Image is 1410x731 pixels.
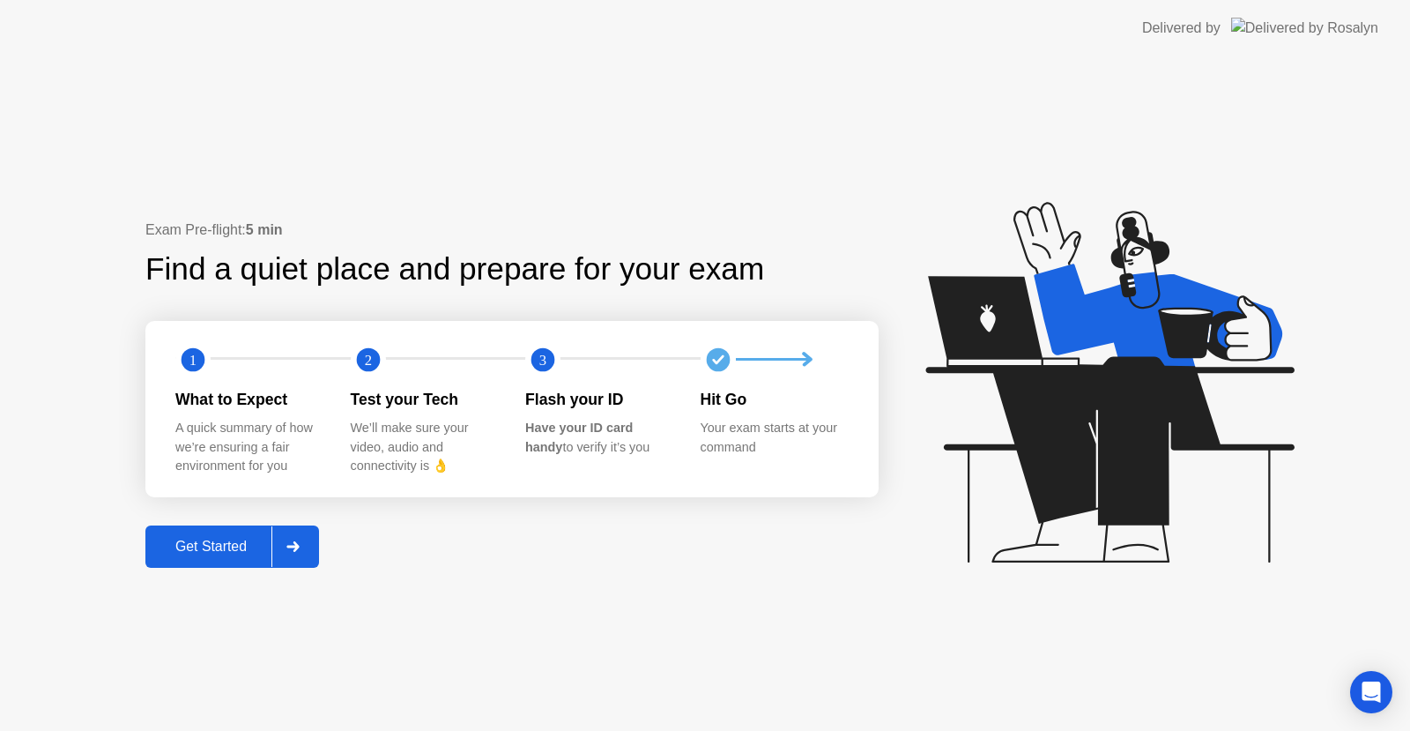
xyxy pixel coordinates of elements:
text: 1 [189,351,197,368]
button: Get Started [145,526,319,568]
img: Delivered by Rosalyn [1231,18,1378,38]
div: Your exam starts at your command [701,419,848,457]
text: 2 [364,351,371,368]
b: Have your ID card handy [525,421,633,454]
b: 5 min [246,222,283,237]
div: Exam Pre-flight: [145,220,879,241]
div: Find a quiet place and prepare for your exam [145,246,767,293]
div: Test your Tech [351,388,498,411]
div: to verify it’s you [525,419,672,457]
div: What to Expect [175,388,323,411]
div: Get Started [151,539,271,555]
text: 3 [539,351,546,368]
div: A quick summary of how we’re ensuring a fair environment for you [175,419,323,476]
div: Flash your ID [525,388,672,411]
div: Hit Go [701,388,848,411]
div: Delivered by [1142,18,1221,39]
div: We’ll make sure your video, audio and connectivity is 👌 [351,419,498,476]
div: Open Intercom Messenger [1350,671,1392,713]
